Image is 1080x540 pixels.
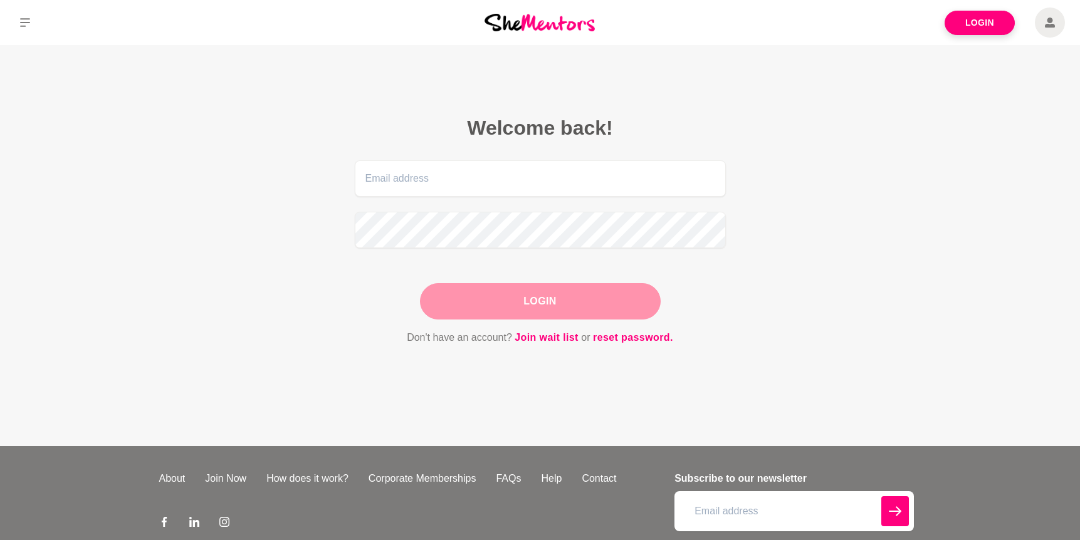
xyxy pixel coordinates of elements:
[219,516,229,531] a: Instagram
[149,471,196,486] a: About
[189,516,199,531] a: LinkedIn
[531,471,572,486] a: Help
[515,330,579,346] a: Join wait list
[355,160,726,197] input: Email address
[359,471,486,486] a: Corporate Memberships
[945,11,1015,35] a: Login
[195,471,256,486] a: Join Now
[256,471,359,486] a: How does it work?
[355,330,726,346] p: Don't have an account? or
[674,471,913,486] h4: Subscribe to our newsletter
[159,516,169,531] a: Facebook
[593,330,673,346] a: reset password.
[355,115,726,140] h2: Welcome back!
[572,471,626,486] a: Contact
[485,14,595,31] img: She Mentors Logo
[486,471,531,486] a: FAQs
[674,491,913,531] input: Email address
